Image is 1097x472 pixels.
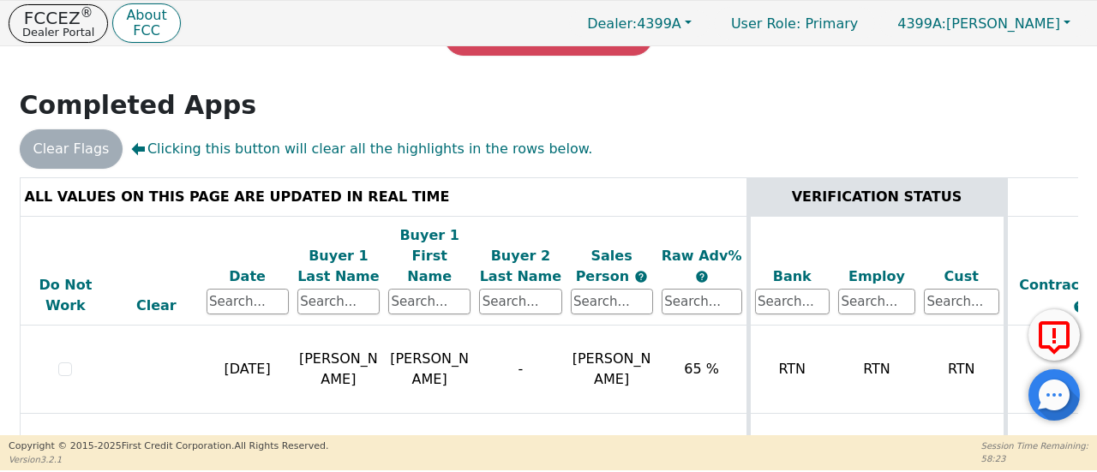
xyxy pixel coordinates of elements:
[207,289,289,314] input: Search...
[293,326,384,414] td: [PERSON_NAME]
[897,15,946,32] span: 4399A:
[838,266,915,287] div: Employ
[22,27,94,38] p: Dealer Portal
[834,326,920,414] td: RTN
[571,289,653,314] input: Search...
[714,7,875,40] p: Primary
[25,187,742,207] div: ALL VALUES ON THIS PAGE ARE UPDATED IN REAL TIME
[838,289,915,314] input: Search...
[748,326,834,414] td: RTN
[576,248,634,284] span: Sales Person
[662,289,742,314] input: Search...
[9,453,328,466] p: Version 3.2.1
[920,326,1005,414] td: RTN
[22,9,94,27] p: FCCEZ
[9,439,328,454] p: Copyright © 2015- 2025 First Credit Corporation.
[587,15,681,32] span: 4399A
[731,15,800,32] span: User Role :
[475,326,566,414] td: -
[755,266,830,287] div: Bank
[202,326,293,414] td: [DATE]
[207,266,289,287] div: Date
[684,361,719,377] span: 65 %
[1028,309,1080,361] button: Report Error to FCC
[126,9,166,22] p: About
[25,275,107,316] div: Do Not Work
[9,4,108,43] button: FCCEZ®Dealer Portal
[981,439,1088,452] p: Session Time Remaining:
[131,139,592,159] span: Clicking this button will clear all the highlights in the rows below.
[388,225,471,287] div: Buyer 1 First Name
[879,10,1088,37] button: 4399A:[PERSON_NAME]
[569,10,710,37] button: Dealer:4399A
[234,440,328,451] span: All Rights Reserved.
[388,289,471,314] input: Search...
[297,289,380,314] input: Search...
[126,24,166,38] p: FCC
[587,15,637,32] span: Dealer:
[479,246,561,287] div: Buyer 2 Last Name
[924,289,999,314] input: Search...
[479,289,561,314] input: Search...
[714,7,875,40] a: User Role: Primary
[897,15,1060,32] span: [PERSON_NAME]
[572,350,651,387] span: [PERSON_NAME]
[20,90,257,120] strong: Completed Apps
[112,3,180,44] button: AboutFCC
[755,289,830,314] input: Search...
[981,452,1088,465] p: 58:23
[755,187,999,207] div: VERIFICATION STATUS
[297,246,380,287] div: Buyer 1 Last Name
[924,266,999,287] div: Cust
[115,296,197,316] div: Clear
[662,248,742,264] span: Raw Adv%
[81,5,93,21] sup: ®
[384,326,475,414] td: [PERSON_NAME]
